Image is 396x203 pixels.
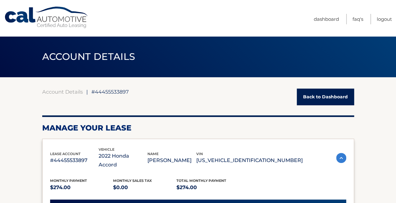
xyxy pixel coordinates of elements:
[314,14,339,24] a: Dashboard
[50,156,99,165] p: #44455533897
[91,89,129,95] span: #44455533897
[50,178,87,183] span: Monthly Payment
[297,89,354,105] a: Back to Dashboard
[42,123,354,133] h2: Manage Your Lease
[50,152,81,156] span: lease account
[353,14,363,24] a: FAQ's
[42,51,135,62] span: ACCOUNT DETAILS
[336,153,346,163] img: accordion-active.svg
[196,152,203,156] span: vin
[99,152,147,169] p: 2022 Honda Accord
[176,178,226,183] span: Total Monthly Payment
[99,147,114,152] span: vehicle
[147,156,196,165] p: [PERSON_NAME]
[113,183,176,192] p: $0.00
[42,89,83,95] a: Account Details
[50,183,113,192] p: $274.00
[377,14,392,24] a: Logout
[176,183,240,192] p: $274.00
[86,89,88,95] span: |
[113,178,152,183] span: Monthly sales Tax
[147,152,158,156] span: name
[4,6,89,29] a: Cal Automotive
[196,156,303,165] p: [US_VEHICLE_IDENTIFICATION_NUMBER]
